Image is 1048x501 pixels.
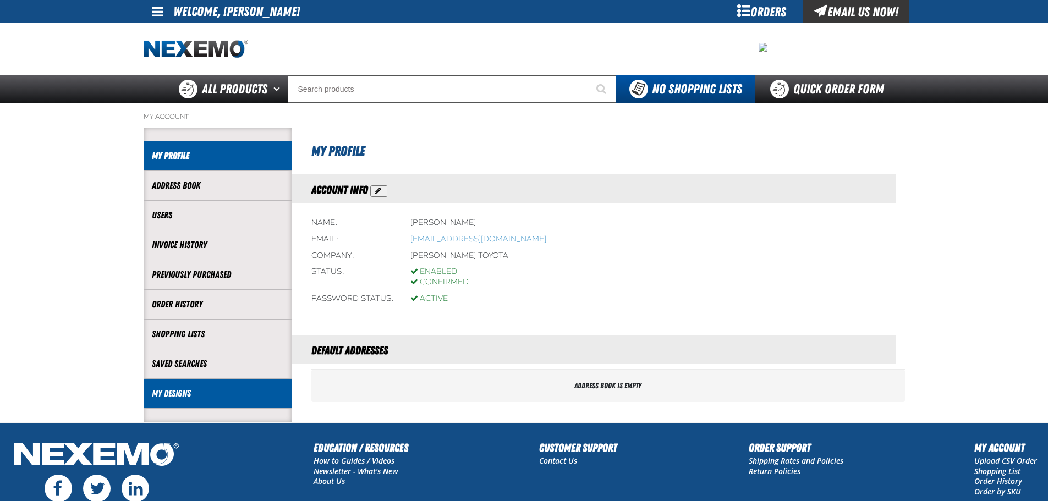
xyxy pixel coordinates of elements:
a: Shopping Lists [152,328,284,340]
a: Opens a default email client to write an email to vtoreceptionist@vtaig.com [410,234,546,244]
button: Open All Products pages [270,75,288,103]
div: Confirmed [410,277,469,288]
a: Address Book [152,179,284,192]
a: About Us [314,476,345,486]
a: Shipping Rates and Policies [749,455,843,466]
span: Default Addresses [311,344,388,357]
a: Invoice History [152,239,284,251]
span: Account Info [311,183,368,196]
div: Email [311,234,394,245]
a: Order History [974,476,1022,486]
a: Upload CSV Order [974,455,1037,466]
img: Nexemo logo [144,40,248,59]
div: Address book is empty [311,370,905,402]
img: Nexemo Logo [11,439,182,472]
div: Status [311,267,394,288]
bdo: [EMAIL_ADDRESS][DOMAIN_NAME] [410,234,546,244]
h2: My Account [974,439,1037,456]
a: Quick Order Form [755,75,904,103]
a: Contact Us [539,455,577,466]
a: Previously Purchased [152,268,284,281]
h2: Order Support [749,439,843,456]
a: Order History [152,298,284,311]
span: My Profile [311,144,365,159]
button: Start Searching [589,75,616,103]
div: Enabled [410,267,469,277]
div: Name [311,218,394,228]
a: My Designs [152,387,284,400]
img: 2478c7e4e0811ca5ea97a8c95d68d55a.jpeg [759,43,767,52]
a: Return Policies [749,466,800,476]
a: Saved Searches [152,357,284,370]
input: Search [288,75,616,103]
a: Shopping List [974,466,1020,476]
a: My Account [144,112,189,121]
a: My Profile [152,150,284,162]
div: [PERSON_NAME] [410,218,476,228]
a: How to Guides / Videos [314,455,394,466]
h2: Education / Resources [314,439,408,456]
div: Active [410,294,448,304]
h2: Customer Support [539,439,617,456]
a: Newsletter - What's New [314,466,398,476]
nav: Breadcrumbs [144,112,905,121]
button: You do not have available Shopping Lists. Open to Create a New List [616,75,755,103]
div: Company [311,251,394,261]
a: Order by SKU [974,486,1021,497]
div: Password status [311,294,394,304]
div: [PERSON_NAME] Toyota [410,251,508,261]
button: Action Edit Account Information [370,185,387,197]
span: All Products [202,79,267,99]
span: No Shopping Lists [652,81,742,97]
a: Users [152,209,284,222]
a: Home [144,40,248,59]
